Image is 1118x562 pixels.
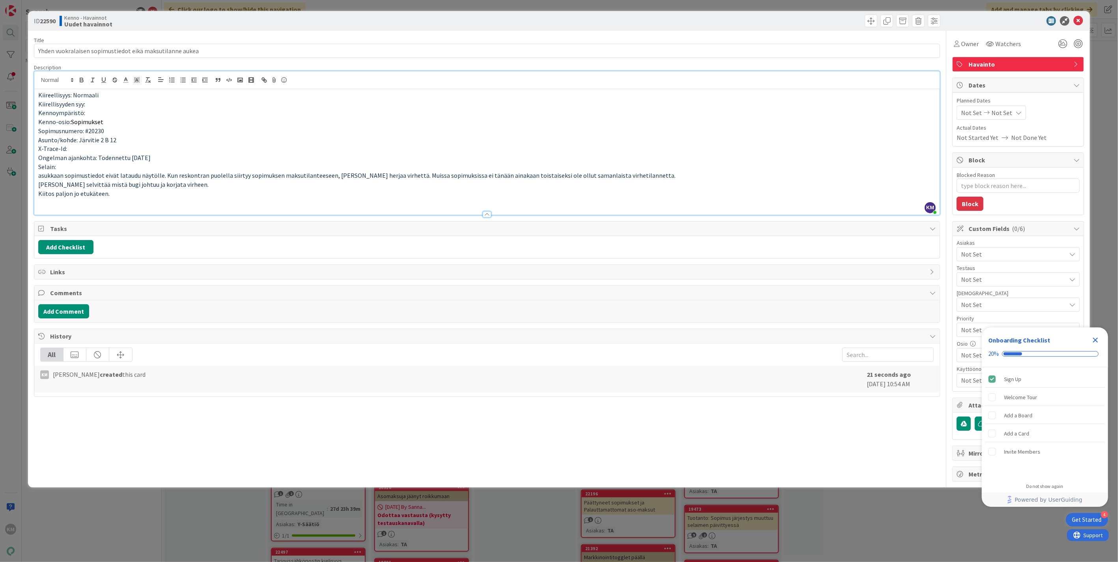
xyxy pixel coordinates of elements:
input: Search... [842,348,934,362]
b: created [100,370,122,378]
span: Not Done Yet [1011,133,1047,142]
div: Checklist Container [982,328,1108,507]
span: Kenno-osio: [38,118,71,126]
div: Close Checklist [1089,334,1102,346]
span: Block [969,155,1069,165]
span: Asunto/kohde: Järvitie 2 B 12 [38,136,116,144]
span: Not Set [961,275,1066,284]
div: 20% [988,350,999,357]
span: ( 0/6 ) [1012,225,1025,233]
span: Dates [969,80,1069,90]
span: Not Set [961,249,1066,259]
span: Owner [961,39,979,48]
span: Sopimusnumero: #20230 [38,127,104,135]
span: Description [34,64,61,71]
div: Priority [957,316,1080,321]
span: [PERSON_NAME] this card [53,370,146,379]
span: Comments [50,288,926,298]
span: Ongelman ajankohta: Todennettu [DATE] [38,154,151,162]
label: Title [34,37,44,44]
div: Sign Up [1004,374,1022,384]
span: Metrics [969,469,1069,479]
span: asukkaan sopimustiedot eivät lataudu näytölle. Kun reskontran puolella siirtyy sopimuksen maksuti... [38,171,676,179]
span: ID [34,16,56,26]
div: Add a Board [1004,411,1033,420]
input: type card name here... [34,44,940,58]
span: Kennoympäristö: [38,109,85,117]
span: Mirrors [969,448,1069,458]
span: Selain: [38,163,56,171]
span: Not Set [991,108,1012,117]
a: Powered by UserGuiding [986,493,1104,507]
span: Watchers [995,39,1021,48]
div: Add a Card [1004,429,1030,438]
span: Kiireellisyys: Normaali [38,91,99,99]
span: Not Set [961,300,1066,309]
div: All [41,348,63,361]
span: [PERSON_NAME] selvittää mistä bugi johtuu ja korjata virheen. [38,181,209,188]
span: Support [17,1,36,11]
div: Invite Members is incomplete. [985,443,1105,460]
b: 22590 [40,17,56,25]
span: Kiitos paljon jo etukäteen. [38,190,110,197]
div: Invite Members [1004,447,1041,456]
label: Blocked Reason [957,171,995,179]
div: Checklist items [982,367,1108,478]
span: Sopimukset [71,118,103,126]
button: Add Checklist [38,240,93,254]
b: Uudet havainnot [64,21,112,27]
div: Welcome Tour is incomplete. [985,389,1105,406]
span: Not Set [961,376,1066,385]
span: KM [925,202,936,213]
span: Custom Fields [969,224,1069,233]
div: [DATE] 10:54 AM [867,370,934,389]
span: Actual Dates [957,124,1080,132]
div: Do not show again [1027,483,1064,489]
div: KM [40,370,49,379]
div: Footer [982,493,1108,507]
span: Powered by UserGuiding [1015,495,1083,504]
span: Kiirellisyyden syy: [38,100,85,108]
div: [DEMOGRAPHIC_DATA] [957,290,1080,296]
span: Havainto [969,60,1069,69]
div: Asiakas [957,240,1080,246]
div: Add a Card is incomplete. [985,425,1105,442]
span: History [50,331,926,341]
span: Kenno - Havainnot [64,15,112,21]
div: Open Get Started checklist, remaining modules: 4 [1066,513,1108,527]
span: Not Set [961,108,982,117]
div: Onboarding Checklist [988,335,1051,345]
button: Add Comment [38,304,89,318]
button: Block [957,197,984,211]
div: Osio [957,341,1080,346]
div: Checklist progress: 20% [988,350,1102,357]
span: Not Set [961,324,1062,335]
div: Add a Board is incomplete. [985,407,1105,424]
span: Planned Dates [957,97,1080,105]
span: Links [50,267,926,277]
div: Testaus [957,265,1080,271]
span: Not Started Yet [957,133,999,142]
div: Welcome Tour [1004,393,1038,402]
div: Get Started [1072,516,1102,524]
span: Tasks [50,224,926,233]
div: Käyttöönottokriittisyys [957,366,1080,372]
div: 4 [1101,511,1108,518]
span: Not Set [961,350,1066,360]
span: Attachments [969,400,1069,410]
b: 21 seconds ago [867,370,911,378]
span: X-Trace-Id: [38,145,67,153]
div: Sign Up is complete. [985,370,1105,388]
